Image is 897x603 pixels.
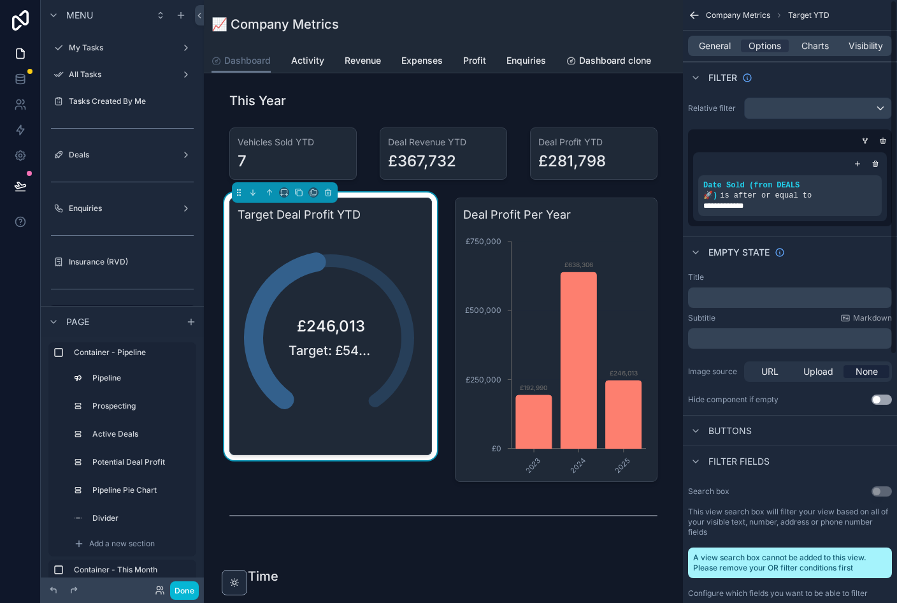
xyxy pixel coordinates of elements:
div: Hide component if empty [688,395,779,405]
a: Markdown [840,313,892,323]
a: Dashboard [212,49,271,73]
span: Visibility [849,40,883,52]
h3: Target Deal Profit YTD [238,206,424,224]
a: Activity [291,49,324,75]
a: Enquiries [506,49,546,75]
span: Options [749,40,781,52]
span: Empty state [708,246,770,259]
a: Deals [48,145,196,165]
a: My Tasks [48,38,196,58]
label: This view search box will filter your view based on all of your visible text, number, address or ... [688,507,892,537]
label: Prospecting [92,401,189,411]
div: scrollable content [688,287,892,308]
span: URL [761,365,779,378]
label: Divider [92,513,189,523]
label: Container - This Month [74,565,191,575]
a: Tasks Created By Me [48,91,196,112]
span: Buttons [708,425,752,437]
div: scrollable content [41,337,204,578]
a: Profit [463,49,486,75]
label: Tasks Created By Me [69,96,194,106]
span: Date Sold (from DEALS 🚀) [703,181,800,200]
a: Expenses [401,49,443,75]
label: Insurance (RVD) [69,257,194,267]
span: Markdown [853,313,892,323]
a: Enquiries [48,198,196,219]
span: Add a new section [89,539,155,549]
label: Active Deals [92,429,189,439]
label: Pipeline Pie Chart [92,485,189,495]
span: is after or equal to [720,191,812,200]
span: Dashboard [224,54,271,67]
span: Activity [291,54,324,67]
span: Menu [66,9,93,22]
span: Profit [463,54,486,67]
label: Image source [688,367,739,377]
span: Dashboard clone [579,54,651,67]
span: Filter fields [708,455,770,468]
label: Relative filter [688,103,739,113]
label: My Tasks [69,43,176,53]
a: Dashboard clone [566,49,651,75]
span: £246,013 [297,316,365,337]
span: Target: £540k/yr [289,342,373,360]
span: Filter [708,71,737,84]
span: Enquiries [506,54,546,67]
a: Revenue [345,49,381,75]
div: A view search box cannot be added to this view. Please remove your OR filter conditions first [688,548,892,578]
span: Revenue [345,54,381,67]
h1: 📈 Company Metrics [212,15,339,33]
label: Subtitle [688,313,715,323]
label: Container - Pipeline [74,347,191,358]
span: Target YTD [788,10,829,20]
span: Upload [803,365,833,378]
span: Expenses [401,54,443,67]
span: General [699,40,731,52]
label: Deals [69,150,176,160]
span: Page [66,315,89,328]
a: All Tasks [48,64,196,85]
label: Title [688,272,704,282]
a: Insurance (RVD) [48,252,196,272]
button: Done [170,581,199,600]
label: Enquiries [69,203,176,214]
span: Company Metrics [706,10,770,20]
span: None [856,365,878,378]
label: Pipeline [92,373,189,383]
span: Charts [801,40,829,52]
label: All Tasks [69,69,176,80]
label: Potential Deal Profit [92,457,189,467]
label: Search box [688,486,729,497]
div: scrollable content [688,328,892,349]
